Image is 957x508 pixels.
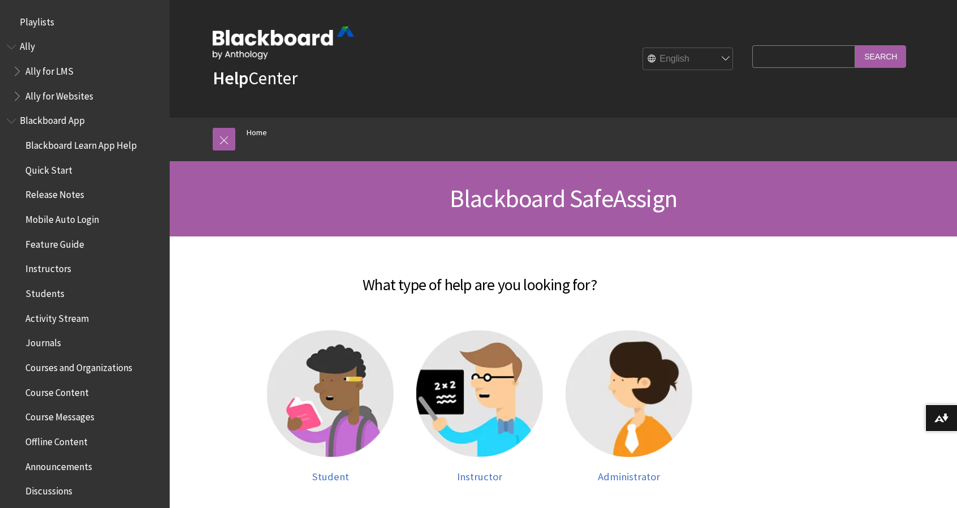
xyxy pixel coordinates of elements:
span: Student [312,470,349,483]
span: Offline Content [25,432,88,447]
span: Students [25,284,64,299]
span: Ally for Websites [25,87,93,102]
span: Ally for LMS [25,62,74,77]
a: Student help Student [267,330,394,483]
span: Quick Start [25,161,72,176]
span: Instructor [457,470,502,483]
span: Blackboard App [20,111,85,127]
nav: Book outline for Playlists [7,12,163,32]
a: Administrator help Administrator [566,330,692,483]
span: Administrator [598,470,660,483]
span: Feature Guide [25,235,84,250]
span: Ally [20,37,35,53]
span: Blackboard Learn App Help [25,136,137,151]
a: Home [247,126,267,140]
img: Blackboard by Anthology [213,27,354,59]
a: Instructor help Instructor [416,330,543,483]
span: Activity Stream [25,309,89,324]
span: Journals [25,334,61,349]
h2: What type of help are you looking for? [181,259,778,296]
strong: Help [213,67,248,89]
img: Instructor help [416,330,543,457]
select: Site Language Selector [643,48,734,71]
span: Courses and Organizations [25,358,132,373]
span: Course Content [25,383,89,398]
span: Discussions [25,481,72,497]
span: Course Messages [25,408,94,423]
img: Student help [267,330,394,457]
span: Playlists [20,12,54,28]
input: Search [855,45,906,67]
nav: Book outline for Anthology Ally Help [7,37,163,106]
a: HelpCenter [213,67,298,89]
span: Announcements [25,457,92,472]
span: Mobile Auto Login [25,210,99,225]
span: Blackboard SafeAssign [450,183,677,214]
img: Administrator help [566,330,692,457]
span: Release Notes [25,186,84,201]
span: Instructors [25,260,71,275]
